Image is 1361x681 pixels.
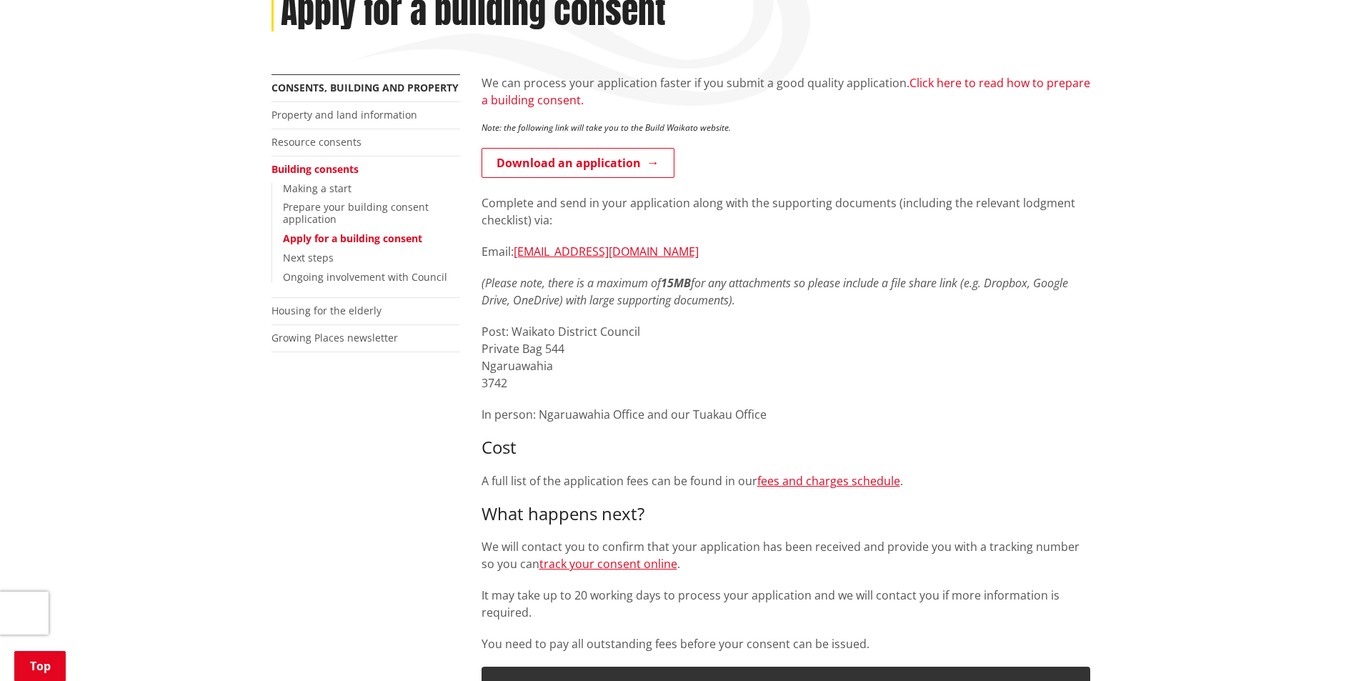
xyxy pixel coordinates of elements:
a: [EMAIL_ADDRESS][DOMAIN_NAME] [514,244,699,259]
em: (Please note, there is a maximum of for any attachments so please include a file share link (e.g.... [482,275,1068,308]
p: We can process your application faster if you submit a good quality application. [482,74,1090,109]
h3: What happens next? [482,504,1090,525]
p: In person: Ngaruawahia Office and our Tuakau Office [482,406,1090,423]
a: Growing Places newsletter [271,331,398,344]
em: Note: the following link will take you to the Build Waikato website. [482,121,731,134]
a: Click here to read how to prepare a building consent. [482,75,1090,108]
a: Next steps [283,251,334,264]
p: Email: [482,243,1090,260]
iframe: Messenger Launcher [1295,621,1347,672]
p: You need to pay all outstanding fees before your consent can be issued. [482,635,1090,652]
p: Post: Waikato District Council Private Bag 544 Ngaruawahia 3742 [482,323,1090,392]
p: We will contact you to confirm that your application has been received and provide you with a tra... [482,538,1090,572]
a: Building consents [271,162,359,176]
a: Apply for a building consent [283,232,422,245]
a: Ongoing involvement with Council [283,270,447,284]
h3: Cost [482,437,1090,458]
p: Complete and send in your application along with the supporting documents (including the relevant... [482,194,1090,229]
p: A full list of the application fees can be found in our . [482,472,1090,489]
a: fees and charges schedule [757,473,900,489]
a: Top [14,651,66,681]
a: track your consent online [539,556,677,572]
a: Consents, building and property [271,81,459,94]
p: It may take up to 20 working days to process your application and we will contact you if more inf... [482,587,1090,621]
a: Making a start [283,182,352,195]
a: Property and land information [271,108,417,121]
a: Resource consents [271,135,362,149]
a: Prepare your building consent application [283,200,429,226]
a: Download an application [482,148,674,178]
strong: 15MB [661,275,691,291]
a: Housing for the elderly [271,304,382,317]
